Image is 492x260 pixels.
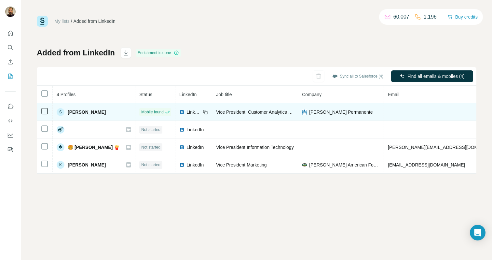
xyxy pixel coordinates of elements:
button: Dashboard [5,129,16,141]
span: [PERSON_NAME] [68,109,106,115]
span: LinkedIn [186,109,201,115]
span: Company [302,92,321,97]
span: [PERSON_NAME] Permanente [309,109,373,115]
li: / [71,18,72,24]
span: Vice President Marketing [216,162,266,167]
span: Not started [141,127,160,133]
div: S [57,108,64,116]
img: Avatar [5,7,16,17]
div: � [57,143,64,151]
img: company-logo [302,162,307,167]
button: Enrich CSV [5,56,16,68]
span: LinkedIn [186,162,204,168]
span: LinkedIn [186,144,204,151]
span: Job title [216,92,232,97]
button: Feedback [5,144,16,155]
img: LinkedIn logo [179,109,184,115]
span: [EMAIL_ADDRESS][DOMAIN_NAME] [388,162,465,167]
span: Vice President, Customer Analytics & Reporting [216,109,312,115]
img: company-logo [302,109,307,115]
div: Added from LinkedIn [74,18,116,24]
button: Buy credits [447,12,478,22]
button: Sync all to Salesforce (4) [328,71,388,81]
span: [PERSON_NAME] American Food Co. [309,162,380,168]
div: Enrichment is done [136,49,181,57]
span: Status [139,92,152,97]
span: 🍔 [PERSON_NAME] 🍟 [68,144,119,151]
a: My lists [54,19,70,24]
span: LinkedIn [186,126,204,133]
span: Not started [141,144,160,150]
button: Find all emails & mobiles (4) [391,70,473,82]
button: Use Surfe on LinkedIn [5,101,16,112]
span: Mobile found [141,109,164,115]
span: Vice President Information Technology [216,145,294,150]
p: 60,007 [393,13,409,21]
p: 1,196 [424,13,437,21]
h1: Added from LinkedIn [37,48,115,58]
img: LinkedIn logo [179,145,184,150]
div: Open Intercom Messenger [470,225,485,240]
span: [PERSON_NAME] [68,162,106,168]
button: My lists [5,70,16,82]
button: Use Surfe API [5,115,16,127]
button: Search [5,42,16,53]
span: Email [388,92,399,97]
span: 4 Profiles [57,92,75,97]
img: Surfe Logo [37,16,48,27]
button: Quick start [5,27,16,39]
span: LinkedIn [179,92,197,97]
span: Find all emails & mobiles (4) [407,73,465,79]
img: LinkedIn logo [179,162,184,167]
span: Not started [141,162,160,168]
div: K [57,161,64,169]
img: LinkedIn logo [179,127,184,132]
